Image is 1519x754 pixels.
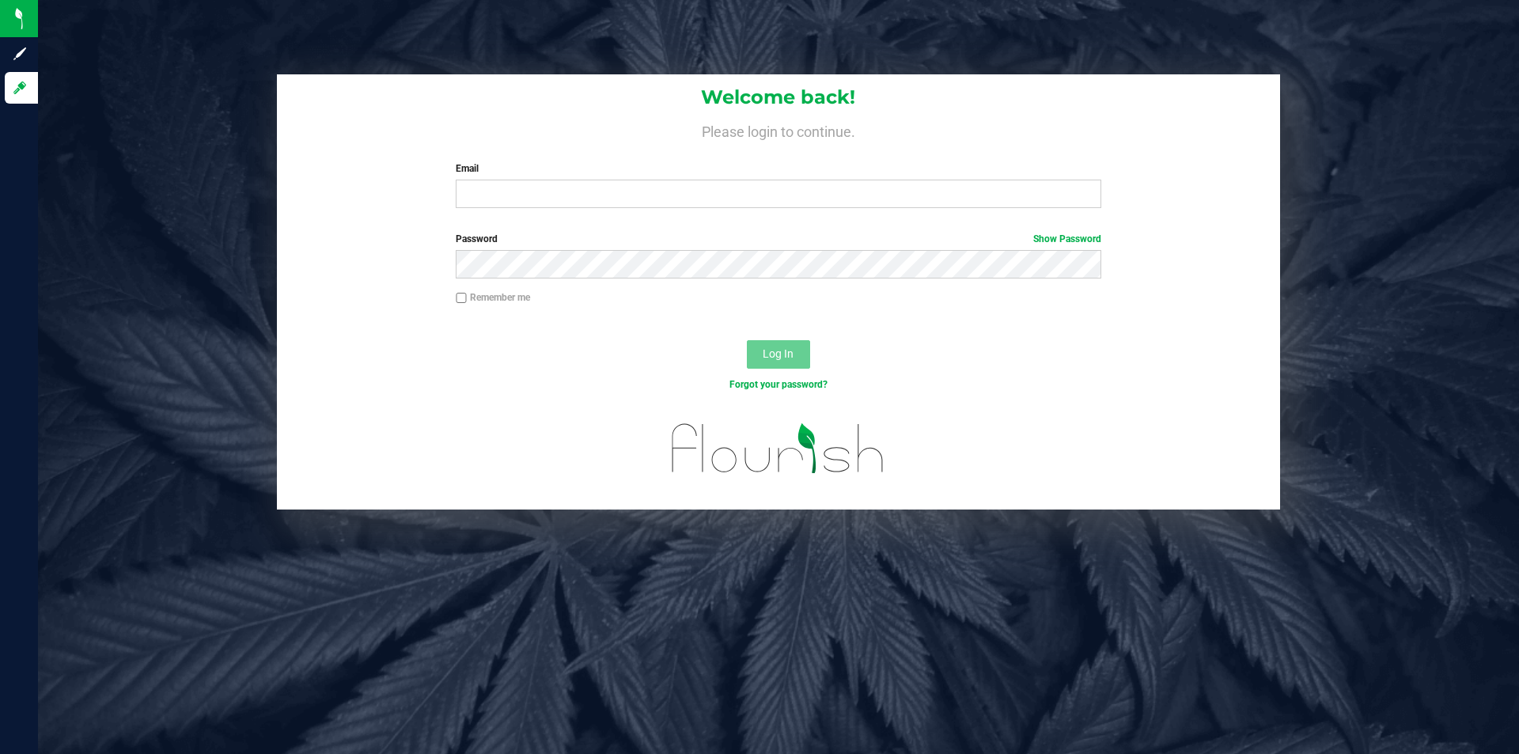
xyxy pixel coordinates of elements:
[653,408,903,489] img: flourish_logo.svg
[277,87,1280,108] h1: Welcome back!
[1033,233,1101,244] a: Show Password
[456,161,1100,176] label: Email
[763,347,794,360] span: Log In
[12,46,28,62] inline-svg: Sign up
[747,340,810,369] button: Log In
[456,293,467,304] input: Remember me
[729,379,828,390] a: Forgot your password?
[456,233,498,244] span: Password
[456,290,530,305] label: Remember me
[277,120,1280,139] h4: Please login to continue.
[12,80,28,96] inline-svg: Log in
